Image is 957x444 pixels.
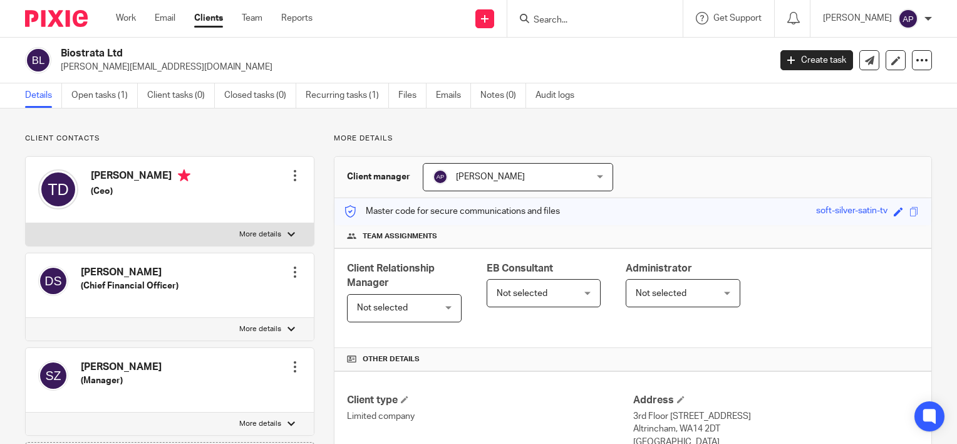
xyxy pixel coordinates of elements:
[898,9,918,29] img: svg%3E
[480,83,526,108] a: Notes (0)
[633,394,919,407] h4: Address
[71,83,138,108] a: Open tasks (1)
[81,361,162,374] h4: [PERSON_NAME]
[456,172,525,181] span: [PERSON_NAME]
[91,169,190,185] h4: [PERSON_NAME]
[535,83,584,108] a: Audit logs
[347,171,410,183] h3: Client manager
[433,169,448,184] img: svg%3E
[633,423,919,435] p: Altrincham, WA14 2DT
[25,134,314,144] p: Client contacts
[357,304,408,312] span: Not selected
[713,14,762,23] span: Get Support
[347,394,633,407] h4: Client type
[780,50,853,70] a: Create task
[178,169,190,182] i: Primary
[91,185,190,198] h5: (Ceo)
[239,230,281,240] p: More details
[81,374,162,387] h5: (Manager)
[25,83,62,108] a: Details
[61,61,762,73] p: [PERSON_NAME][EMAIL_ADDRESS][DOMAIN_NAME]
[823,12,892,24] p: [PERSON_NAME]
[239,419,281,429] p: More details
[347,410,633,423] p: Limited company
[816,204,887,219] div: soft-silver-satin-tv
[436,83,471,108] a: Emails
[306,83,389,108] a: Recurring tasks (1)
[155,12,175,24] a: Email
[532,15,645,26] input: Search
[38,266,68,296] img: svg%3E
[194,12,223,24] a: Clients
[25,10,88,27] img: Pixie
[81,280,178,292] h5: (Chief Financial Officer)
[633,410,919,423] p: 3rd Floor [STREET_ADDRESS]
[344,205,560,218] p: Master code for secure communications and files
[398,83,427,108] a: Files
[334,134,932,144] p: More details
[281,12,313,24] a: Reports
[363,354,420,364] span: Other details
[224,83,296,108] a: Closed tasks (0)
[487,263,553,273] span: EB Consultant
[363,231,437,241] span: Team assignments
[147,83,215,108] a: Client tasks (0)
[38,169,78,209] img: svg%3E
[116,12,136,24] a: Work
[61,47,621,60] h2: Biostrata Ltd
[25,47,51,73] img: svg%3E
[347,263,435,288] span: Client Relationship Manager
[636,289,686,298] span: Not selected
[497,289,547,298] span: Not selected
[626,263,692,273] span: Administrator
[242,12,262,24] a: Team
[38,361,68,391] img: svg%3E
[239,324,281,334] p: More details
[81,266,178,279] h4: [PERSON_NAME]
